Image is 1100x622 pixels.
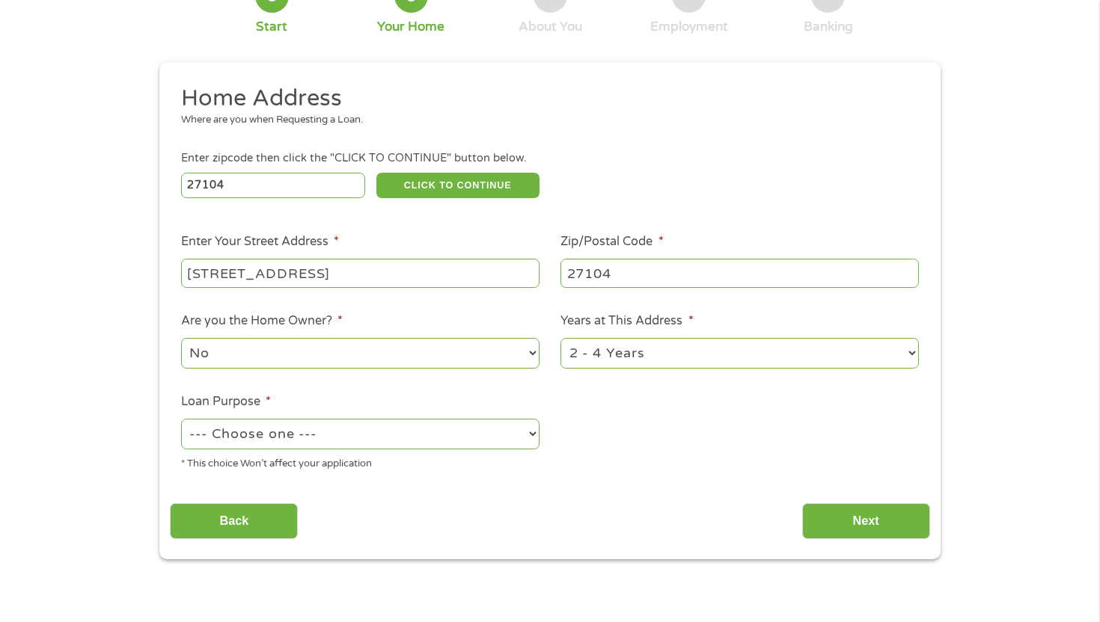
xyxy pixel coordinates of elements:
input: Back [170,503,298,540]
div: About You [519,19,582,35]
label: Zip/Postal Code [560,234,663,250]
input: 1 Main Street [181,259,540,287]
input: Enter Zipcode (e.g 01510) [181,173,366,198]
button: CLICK TO CONTINUE [376,173,540,198]
label: Years at This Address [560,313,693,329]
label: Are you the Home Owner? [181,313,343,329]
div: Start [256,19,287,35]
div: Enter zipcode then click the "CLICK TO CONTINUE" button below. [181,150,919,167]
div: Where are you when Requesting a Loan. [181,113,908,128]
div: Your Home [377,19,444,35]
div: * This choice Won’t affect your application [181,452,540,472]
div: Banking [804,19,853,35]
input: Next [802,503,930,540]
div: Employment [650,19,728,35]
label: Loan Purpose [181,394,271,410]
h2: Home Address [181,84,908,114]
label: Enter Your Street Address [181,234,339,250]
